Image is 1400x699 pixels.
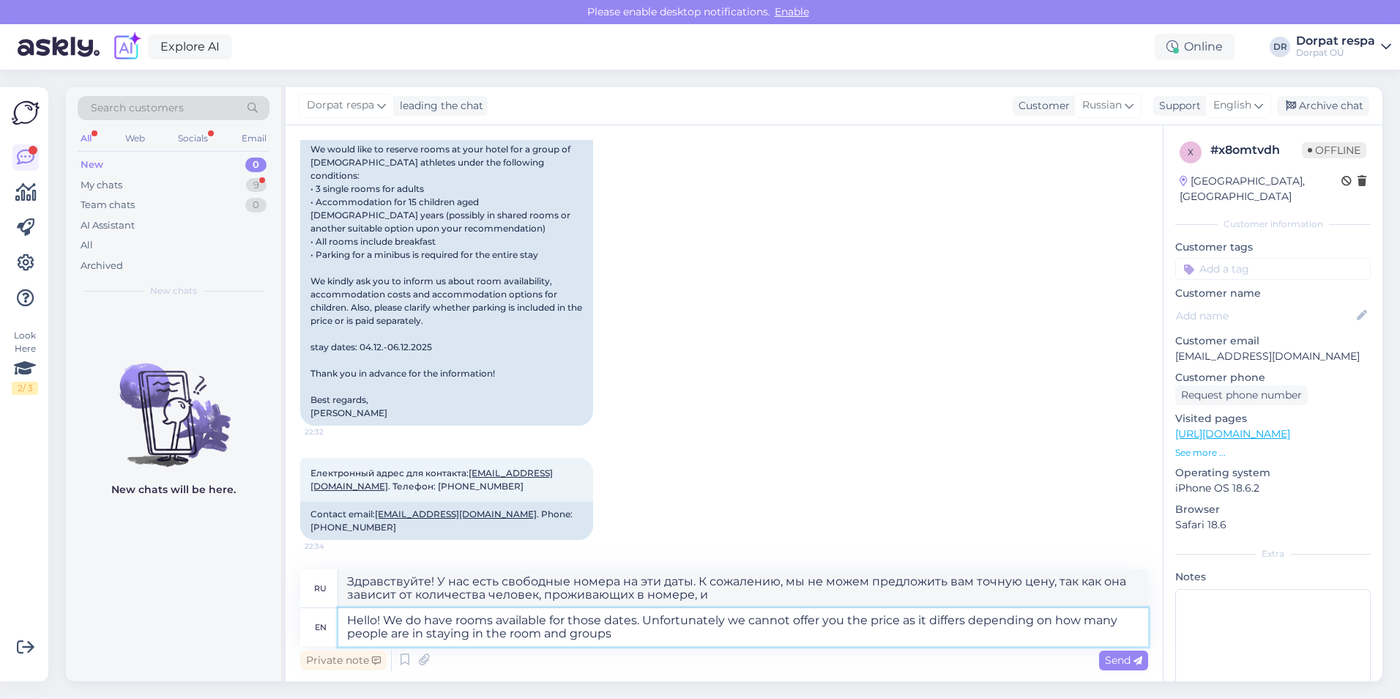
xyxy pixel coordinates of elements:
span: 22:34 [305,541,360,552]
p: Customer phone [1175,370,1371,385]
img: Askly Logo [12,99,40,127]
div: Email [239,129,269,148]
span: English [1213,97,1251,114]
div: Look Here [12,329,38,395]
p: Notes [1175,569,1371,585]
div: Dorpat respa [1296,35,1375,47]
span: Send [1105,654,1142,667]
span: x [1188,147,1194,158]
p: [EMAIL_ADDRESS][DOMAIN_NAME] [1175,349,1371,364]
div: DR [1270,37,1290,57]
div: 0 [245,158,267,172]
div: Request phone number [1175,385,1308,405]
p: Visited pages [1175,411,1371,426]
p: New chats will be here. [111,482,236,498]
div: AI Assistant [81,218,135,233]
textarea: Hello! We do have rooms available for those dates. Unfortunately we cannot offer you the price as... [338,608,1148,646]
input: Add a tag [1175,258,1371,280]
span: Електронный адрес для контакта: . Телефон: [PHONE_NUMBER] [310,467,553,492]
div: Support [1153,98,1201,114]
a: Explore AI [148,34,232,59]
div: Customer information [1175,218,1371,231]
p: See more ... [1175,446,1371,459]
a: [EMAIL_ADDRESS][DOMAIN_NAME] [375,508,537,519]
div: [GEOGRAPHIC_DATA], [GEOGRAPHIC_DATA] [1180,174,1341,204]
span: Dorpat respa [307,97,374,114]
div: Archive chat [1277,96,1369,116]
div: ru [314,576,327,601]
div: My chats [81,178,122,193]
a: Dorpat respaDorpat OÜ [1296,35,1391,59]
div: Archived [81,259,123,273]
span: Russian [1082,97,1122,114]
div: 9 [246,178,267,193]
div: Extra [1175,547,1371,561]
div: Socials [175,129,211,148]
div: Dorpat OÜ [1296,47,1375,59]
div: Hello! We are requesting a group room reservation. Hello! We would like to reserve rooms at your ... [300,71,593,426]
span: 22:32 [305,426,360,437]
div: New [81,158,103,172]
p: Customer name [1175,286,1371,301]
span: Offline [1302,142,1366,158]
div: 2 / 3 [12,382,38,395]
span: New chats [150,284,197,297]
div: Team chats [81,198,135,212]
p: Browser [1175,502,1371,517]
div: Online [1155,34,1235,60]
div: Private note [300,651,387,670]
a: [URL][DOMAIN_NAME] [1175,427,1290,440]
span: Enable [770,5,813,18]
div: All [78,129,94,148]
p: Operating system [1175,465,1371,481]
p: Safari 18.6 [1175,517,1371,533]
div: en [315,615,327,640]
img: No chats [66,337,281,469]
p: iPhone OS 18.6.2 [1175,481,1371,496]
div: All [81,238,93,253]
textarea: Здравствуйте! У нас есть свободные номера на эти даты. К сожалению, мы не можем предложить вам то... [338,569,1148,607]
input: Add name [1176,308,1354,324]
div: Customer [1013,98,1070,114]
div: # x8omtvdh [1210,141,1302,159]
div: Contact email: . Phone: [PHONE_NUMBER] [300,502,593,540]
img: explore-ai [111,32,142,62]
p: Customer tags [1175,240,1371,255]
p: Customer email [1175,333,1371,349]
div: Web [122,129,148,148]
div: leading the chat [394,98,483,114]
span: Search customers [91,100,184,116]
div: 0 [245,198,267,212]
